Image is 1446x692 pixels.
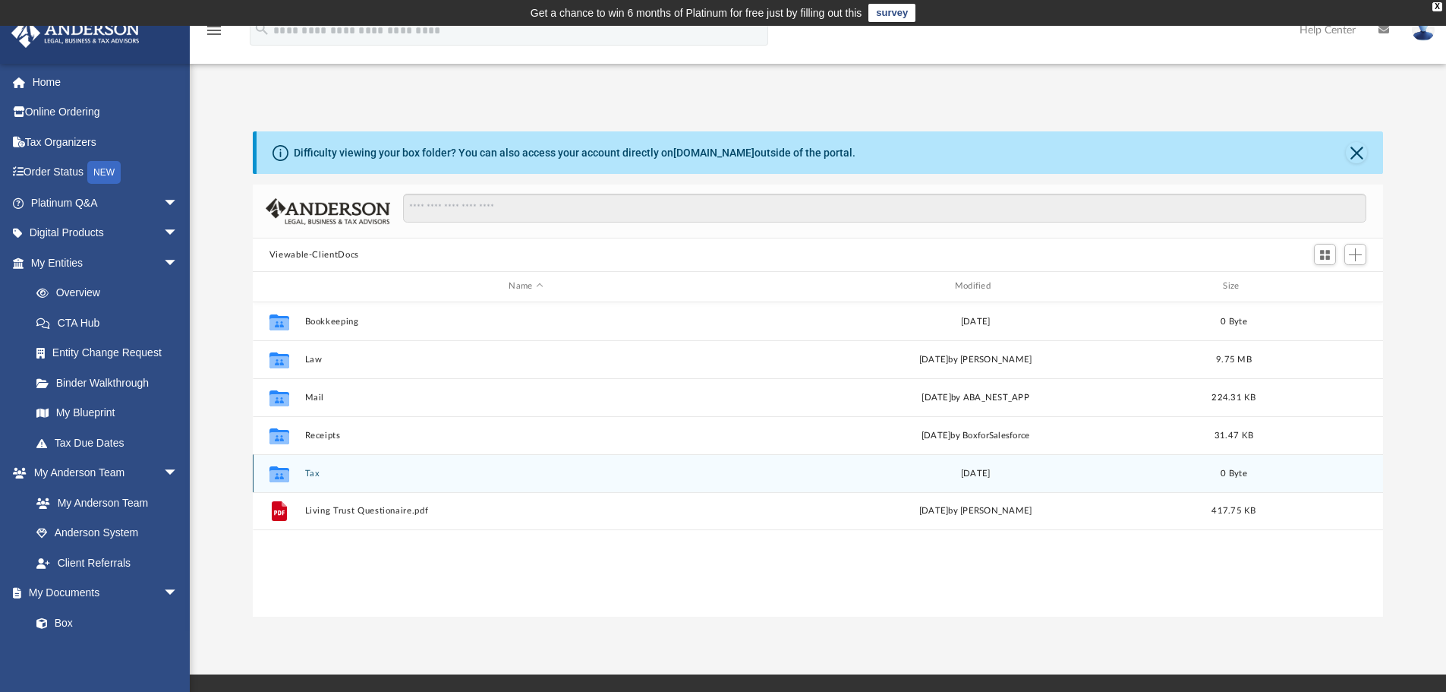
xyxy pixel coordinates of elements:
[754,390,1196,404] div: [DATE] by ABA_NEST_APP
[304,355,747,365] button: Law
[531,4,862,22] div: Get a chance to win 6 months of Platinum for free just by filling out this
[754,466,1196,480] div: [DATE]
[304,431,747,441] button: Receipts
[205,21,223,39] i: menu
[11,67,201,97] a: Home
[1221,317,1247,325] span: 0 Byte
[1221,469,1247,477] span: 0 Byte
[205,29,223,39] a: menu
[1203,280,1264,293] div: Size
[11,218,201,248] a: Digital Productsarrow_drop_down
[754,428,1196,442] div: [DATE] by BoxforSalesforce
[163,248,194,279] span: arrow_drop_down
[260,280,298,293] div: id
[21,518,194,548] a: Anderson System
[754,314,1196,328] div: [DATE]
[304,280,747,293] div: Name
[1344,244,1367,265] button: Add
[21,608,186,638] a: Box
[868,4,915,22] a: survey
[11,157,201,188] a: Order StatusNEW
[1211,393,1255,401] span: 224.31 KB
[163,458,194,489] span: arrow_drop_down
[254,21,270,37] i: search
[1314,244,1337,265] button: Switch to Grid View
[754,280,1197,293] div: Modified
[21,308,201,338] a: CTA Hub
[21,278,201,308] a: Overview
[21,488,186,518] a: My Anderson Team
[1271,280,1377,293] div: id
[304,393,747,403] button: Mail
[1412,19,1435,41] img: User Pic
[21,398,194,428] a: My Blueprint
[253,302,1384,617] div: grid
[163,218,194,249] span: arrow_drop_down
[754,352,1196,366] div: [DATE] by [PERSON_NAME]
[163,188,194,219] span: arrow_drop_down
[1214,431,1253,439] span: 31.47 KB
[11,127,201,157] a: Tax Organizers
[304,317,747,327] button: Bookkeeping
[1211,507,1255,515] span: 417.75 KB
[21,428,201,458] a: Tax Due Dates
[673,147,755,159] a: [DOMAIN_NAME]
[294,145,855,161] div: Difficulty viewing your box folder? You can also access your account directly on outside of the p...
[1216,355,1252,363] span: 9.75 MB
[1432,2,1442,11] div: close
[21,368,201,398] a: Binder Walkthrough
[7,18,144,48] img: Anderson Advisors Platinum Portal
[304,506,747,516] button: Living Trust Questionaire.pdf
[403,194,1366,223] input: Search files and folders
[1346,142,1367,163] button: Close
[304,469,747,479] button: Tax
[11,458,194,488] a: My Anderson Teamarrow_drop_down
[11,188,201,218] a: Platinum Q&Aarrow_drop_down
[754,504,1196,518] div: [DATE] by [PERSON_NAME]
[11,248,201,278] a: My Entitiesarrow_drop_down
[11,97,201,128] a: Online Ordering
[21,338,201,368] a: Entity Change Request
[269,248,359,262] button: Viewable-ClientDocs
[163,578,194,609] span: arrow_drop_down
[11,578,194,608] a: My Documentsarrow_drop_down
[87,161,121,184] div: NEW
[21,638,194,668] a: Meeting Minutes
[21,548,194,578] a: Client Referrals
